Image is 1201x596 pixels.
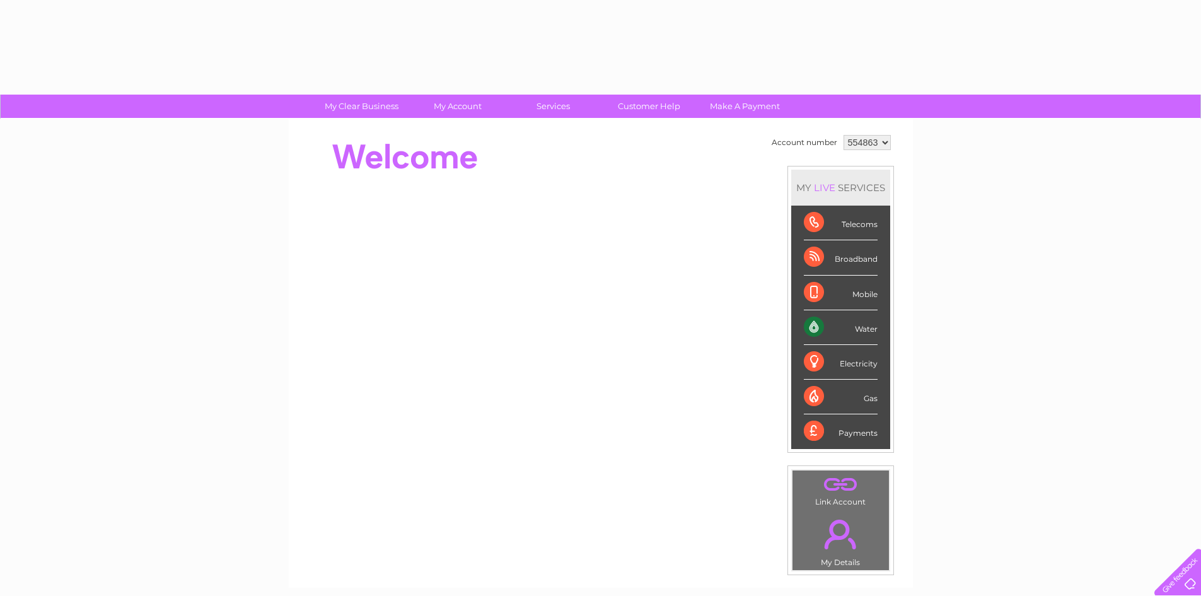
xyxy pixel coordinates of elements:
[811,182,838,194] div: LIVE
[804,310,878,345] div: Water
[769,132,840,153] td: Account number
[501,95,605,118] a: Services
[597,95,701,118] a: Customer Help
[796,474,886,496] a: .
[804,240,878,275] div: Broadband
[804,276,878,310] div: Mobile
[804,206,878,240] div: Telecoms
[796,512,886,556] a: .
[792,470,890,510] td: Link Account
[791,170,890,206] div: MY SERVICES
[804,380,878,414] div: Gas
[310,95,414,118] a: My Clear Business
[804,414,878,448] div: Payments
[405,95,509,118] a: My Account
[804,345,878,380] div: Electricity
[792,509,890,571] td: My Details
[693,95,797,118] a: Make A Payment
